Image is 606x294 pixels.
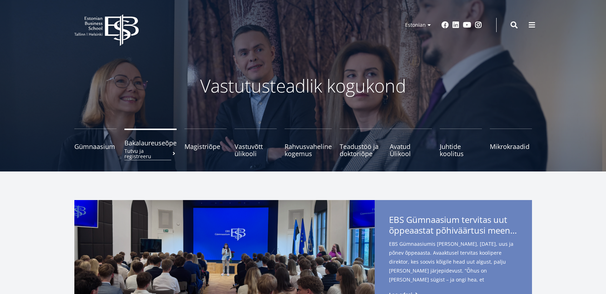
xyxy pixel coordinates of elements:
span: EBS Gümnaasium tervitas uut [389,214,518,238]
span: Magistriõpe [184,143,227,150]
a: Teadustöö ja doktoriõpe [340,129,382,157]
a: Juhtide koolitus [440,129,482,157]
span: Mikrokraadid [490,143,532,150]
a: BakalaureuseõpeTutvu ja registreeru [124,129,177,157]
a: Mikrokraadid [490,129,532,157]
span: Gümnaasium [74,143,117,150]
p: Vastutusteadlik kogukond [114,75,493,96]
a: Instagram [475,21,482,29]
a: Avatud Ülikool [390,129,432,157]
a: Youtube [463,21,471,29]
a: Magistriõpe [184,129,227,157]
small: Tutvu ja registreeru [124,148,177,159]
a: Facebook [442,21,449,29]
a: Rahvusvaheline kogemus [285,129,332,157]
a: Gümnaasium [74,129,117,157]
span: Rahvusvaheline kogemus [285,143,332,157]
span: Teadustöö ja doktoriõpe [340,143,382,157]
span: Juhtide koolitus [440,143,482,157]
span: õppeaastat põhiväärtusi meenutades [389,225,518,236]
a: Vastuvõtt ülikooli [235,129,277,157]
a: Linkedin [452,21,459,29]
span: Bakalaureuseõpe [124,139,177,146]
span: Avatud Ülikool [390,143,432,157]
span: Vastuvõtt ülikooli [235,143,277,157]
